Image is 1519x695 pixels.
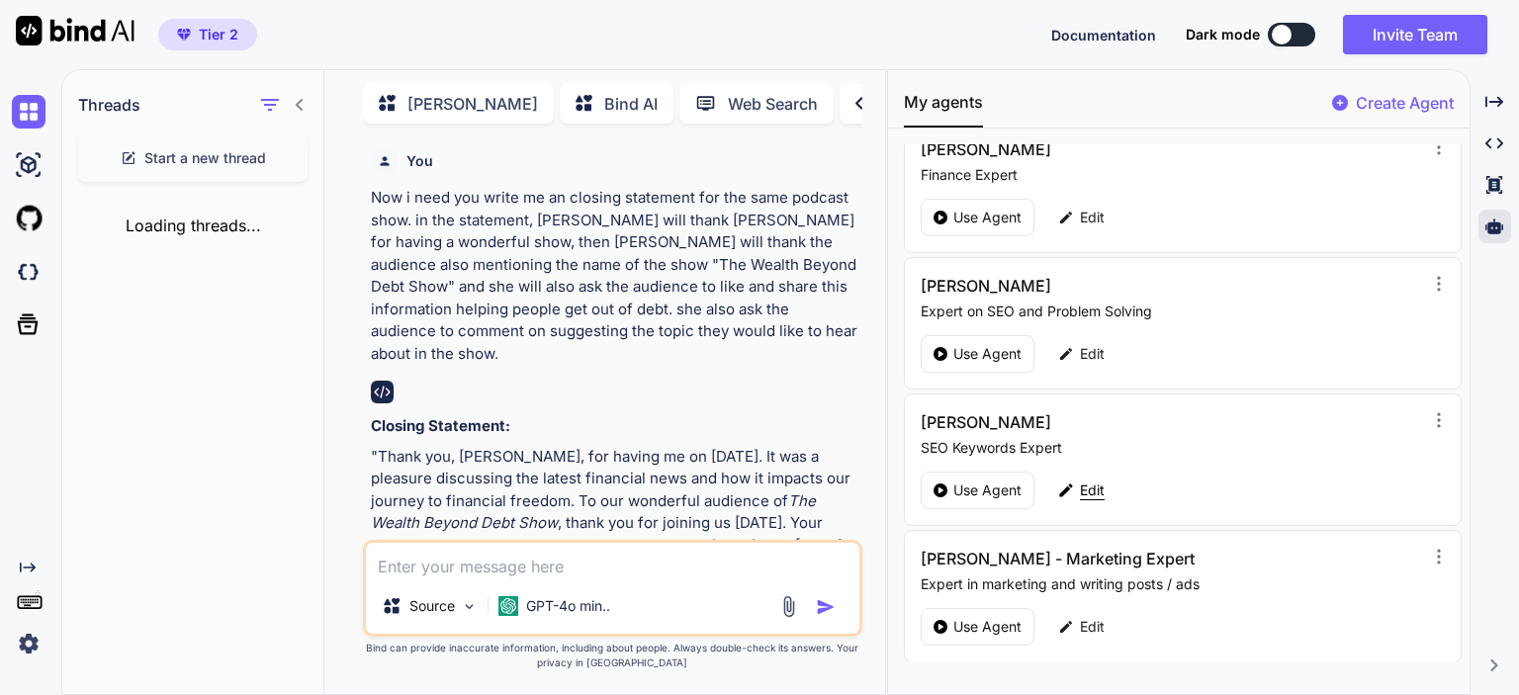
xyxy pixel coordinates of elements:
span: Documentation [1051,27,1156,43]
p: Edit [1080,480,1105,500]
button: premiumTier 2 [158,19,257,50]
h3: [PERSON_NAME] - Marketing Expert [921,547,1272,570]
img: Bind AI [16,16,134,45]
h1: Threads [78,93,140,117]
p: Create Agent [1356,91,1454,115]
button: Documentation [1051,25,1156,45]
span: Dark mode [1186,25,1260,44]
p: Edit [1080,617,1105,637]
img: darkCloudIdeIcon [12,255,45,289]
p: Use Agent [953,480,1022,500]
p: Bind AI [604,92,658,116]
img: premium [177,29,191,41]
h3: [PERSON_NAME] [921,410,1272,434]
img: GPT-4o mini [498,596,518,616]
p: Web Search [728,92,818,116]
span: Tier 2 [199,25,238,44]
button: My agents [904,90,983,128]
img: attachment [777,595,800,618]
p: Edit [1080,344,1105,364]
p: Now i need you write me an closing statement for the same podcast show. in the statement, [PERSON... [371,187,858,365]
p: Use Agent [953,344,1022,364]
strong: Closing Statement: [371,416,510,435]
img: Pick Models [461,598,478,615]
p: Source [409,596,455,616]
img: githubLight [12,202,45,235]
p: Edit [1080,208,1105,227]
p: GPT-4o min.. [526,596,610,616]
p: Use Agent [953,617,1022,637]
p: Finance Expert [921,165,1422,185]
p: Expert on SEO and Problem Solving [921,302,1422,321]
p: Bind can provide inaccurate information, including about people. Always double-check its answers.... [363,641,862,670]
p: SEO Keywords Expert [921,438,1422,458]
img: ai-studio [12,148,45,182]
div: Loading threads... [62,198,323,253]
h3: [PERSON_NAME] [921,137,1272,161]
p: Use Agent [953,208,1022,227]
h3: [PERSON_NAME] [921,274,1272,298]
img: chat [12,95,45,129]
button: Invite Team [1343,15,1487,54]
span: Start a new thread [144,148,266,168]
img: icon [816,597,836,617]
h6: You [406,151,433,171]
p: Expert in marketing and writing posts / ads [921,574,1422,594]
p: [PERSON_NAME] [407,92,538,116]
img: settings [12,627,45,660]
